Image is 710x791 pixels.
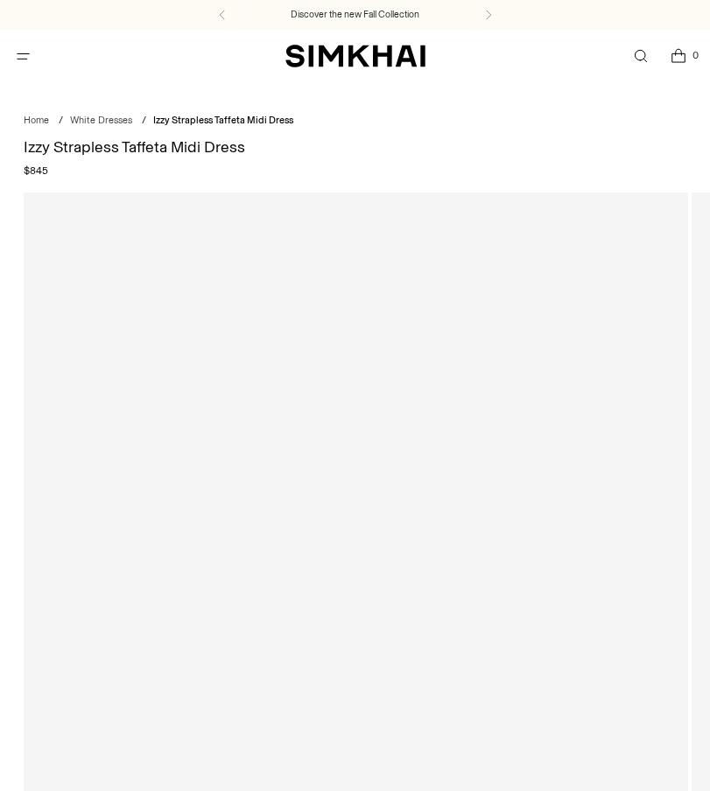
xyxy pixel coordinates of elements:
a: Discover the new Fall Collection [291,8,419,22]
button: Open menu modal [5,38,41,74]
a: White Dresses [70,115,132,126]
a: Open cart modal [660,38,696,74]
div: / [142,114,146,129]
div: / [59,114,63,129]
a: SIMKHAI [285,44,425,69]
a: Open search modal [622,38,658,74]
h1: Izzy Strapless Taffeta Midi Dress [24,139,687,155]
span: 0 [687,47,703,63]
a: Home [24,115,49,126]
span: Izzy Strapless Taffeta Midi Dress [153,115,293,126]
nav: breadcrumbs [24,114,687,129]
span: $845 [24,163,48,178]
